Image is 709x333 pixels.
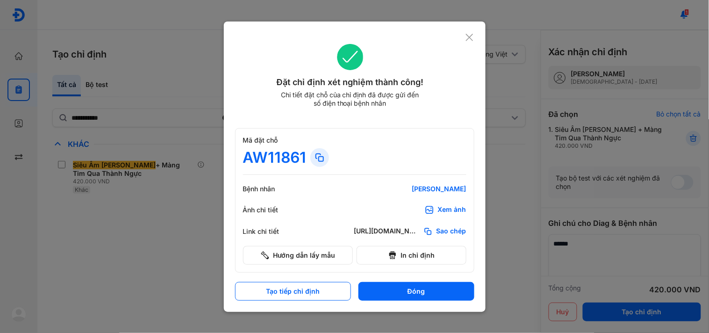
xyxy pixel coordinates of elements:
div: Ảnh chi tiết [243,206,299,214]
button: Hướng dẫn lấy mẫu [243,246,353,265]
div: Bệnh nhân [243,185,299,193]
span: Sao chép [437,227,466,236]
div: Xem ảnh [438,205,466,215]
div: [PERSON_NAME] [354,185,466,193]
div: Mã đặt chỗ [243,136,466,145]
div: Link chi tiết [243,227,299,236]
div: [URL][DOMAIN_NAME] [354,227,420,236]
button: Đóng [358,282,474,301]
div: Chi tiết đặt chỗ của chỉ định đã được gửi đến số điện thoại bệnh nhân [277,91,423,108]
div: AW11861 [243,148,307,167]
div: Đặt chỉ định xét nghiệm thành công! [235,76,466,89]
button: In chỉ định [357,246,466,265]
button: Tạo tiếp chỉ định [235,282,351,301]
